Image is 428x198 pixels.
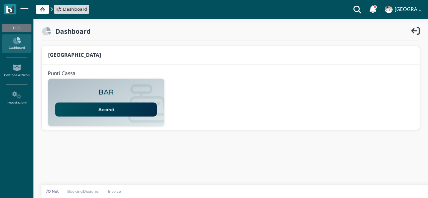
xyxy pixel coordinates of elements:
[2,61,31,80] a: Gestione Articoli
[2,34,31,53] a: Dashboard
[385,6,392,13] img: ...
[56,6,87,12] a: Dashboard
[395,7,424,12] h4: [GEOGRAPHIC_DATA]
[55,103,157,117] a: Accedi
[48,51,101,58] b: [GEOGRAPHIC_DATA]
[6,6,14,13] img: logo
[384,1,424,17] a: ... [GEOGRAPHIC_DATA]
[98,88,114,96] h2: BAR
[51,28,91,35] h2: Dashboard
[2,89,31,107] a: Impostazioni
[63,6,87,12] span: Dashboard
[48,71,76,76] h4: Punti Cassa
[2,24,31,32] div: POS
